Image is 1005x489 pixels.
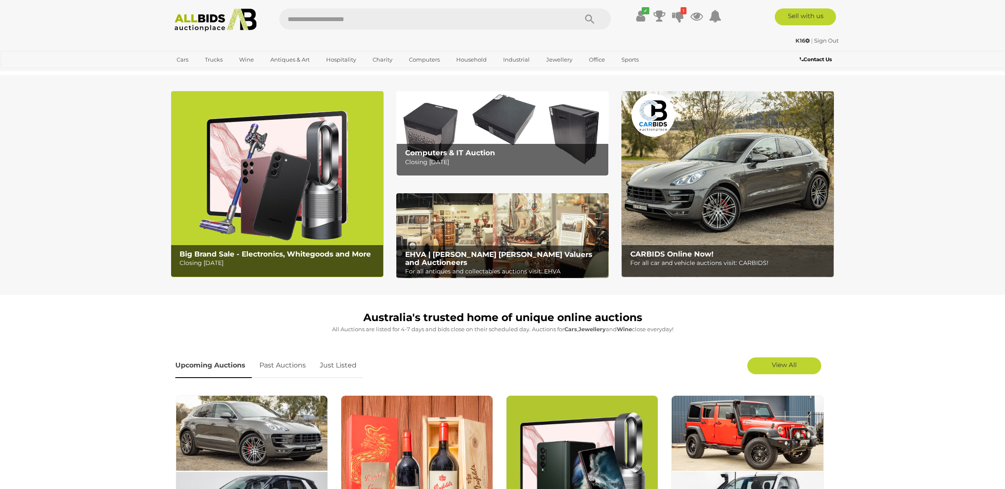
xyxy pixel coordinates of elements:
a: Trucks [199,53,228,67]
a: Sell with us [775,8,836,25]
img: CARBIDS Online Now! [621,91,834,277]
a: Just Listed [313,353,363,378]
p: Closing [DATE] [180,258,379,268]
a: Computers [403,53,445,67]
a: Computers & IT Auction Computers & IT Auction Closing [DATE] [396,91,609,176]
b: EHVA | [PERSON_NAME] [PERSON_NAME] Valuers and Auctioneers [405,250,592,267]
strong: K16 [795,37,810,44]
a: Wine [234,53,259,67]
a: Hospitality [321,53,362,67]
strong: Jewellery [578,326,606,332]
a: [GEOGRAPHIC_DATA] [171,67,242,81]
a: 1 [672,8,684,24]
a: Big Brand Sale - Electronics, Whitegoods and More Big Brand Sale - Electronics, Whitegoods and Mo... [171,91,384,277]
h1: Australia's trusted home of unique online auctions [175,312,830,324]
p: For all antiques and collectables auctions visit: EHVA [405,266,604,277]
strong: Wine [617,326,632,332]
a: ✔ [635,8,647,24]
a: Household [451,53,492,67]
a: K16 [795,37,811,44]
a: Charity [367,53,398,67]
a: Sign Out [814,37,839,44]
a: Sports [616,53,644,67]
p: All Auctions are listed for 4-7 days and bids close on their scheduled day. Auctions for , and cl... [175,324,830,334]
img: Allbids.com.au [170,8,261,32]
b: Contact Us [800,56,832,62]
span: | [811,37,813,44]
button: Search [569,8,611,30]
i: 1 [681,7,686,14]
a: CARBIDS Online Now! CARBIDS Online Now! For all car and vehicle auctions visit: CARBIDS! [621,91,834,277]
p: Closing [DATE] [405,157,604,168]
a: Cars [171,53,194,67]
a: EHVA | Evans Hastings Valuers and Auctioneers EHVA | [PERSON_NAME] [PERSON_NAME] Valuers and Auct... [396,193,609,278]
img: Big Brand Sale - Electronics, Whitegoods and More [171,91,384,277]
p: For all car and vehicle auctions visit: CARBIDS! [630,258,829,268]
i: ✔ [642,7,649,14]
b: Big Brand Sale - Electronics, Whitegoods and More [180,250,371,258]
a: View All [747,357,821,374]
img: EHVA | Evans Hastings Valuers and Auctioneers [396,193,609,278]
a: Antiques & Art [265,53,315,67]
a: Upcoming Auctions [175,353,252,378]
a: Past Auctions [253,353,312,378]
a: Industrial [498,53,535,67]
b: CARBIDS Online Now! [630,250,714,258]
strong: Cars [564,326,577,332]
img: Computers & IT Auction [396,91,609,176]
a: Contact Us [800,55,834,64]
a: Office [583,53,610,67]
span: View All [772,361,797,369]
b: Computers & IT Auction [405,149,495,157]
a: Jewellery [541,53,578,67]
